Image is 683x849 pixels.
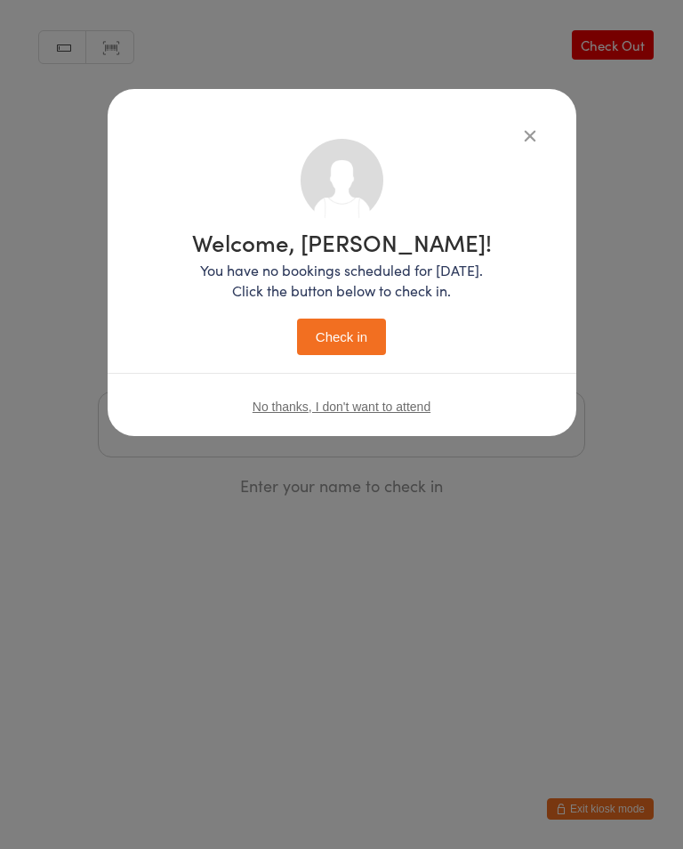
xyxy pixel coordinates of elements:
img: no_photo.png [301,139,383,222]
p: You have no bookings scheduled for [DATE]. Click the button below to check in. [192,260,492,301]
button: Check in [297,319,386,355]
button: No thanks, I don't want to attend [253,400,430,414]
h1: Welcome, [PERSON_NAME]! [192,230,492,254]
